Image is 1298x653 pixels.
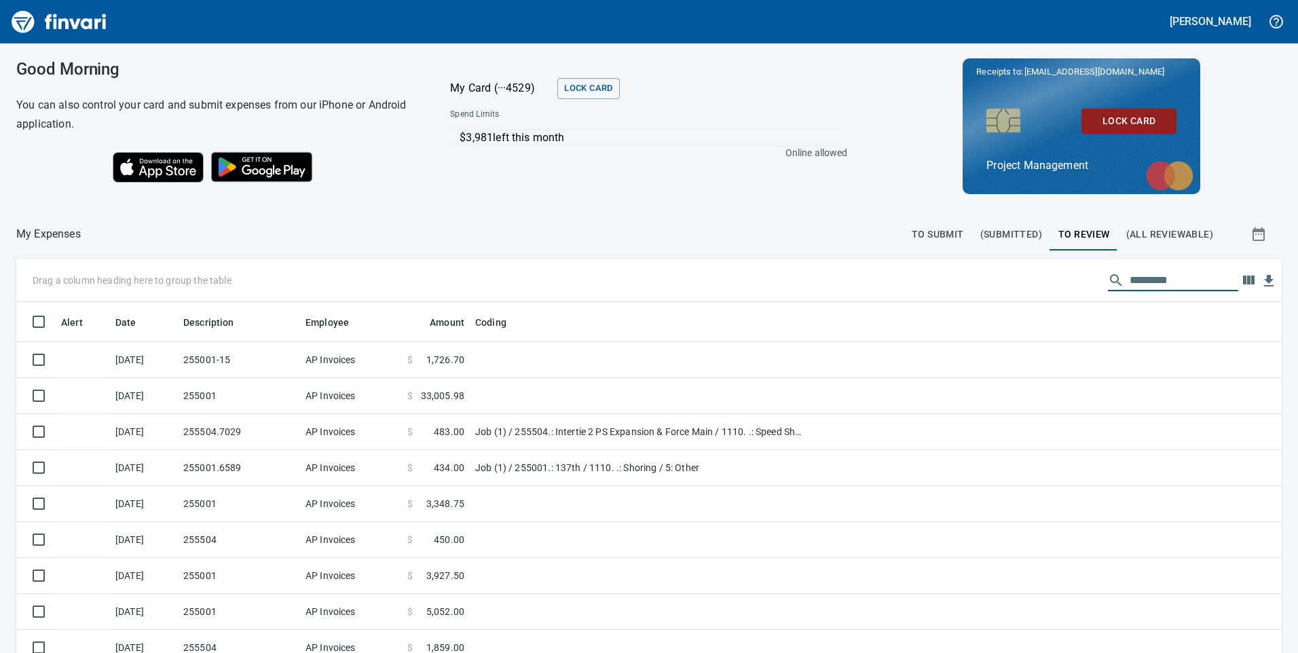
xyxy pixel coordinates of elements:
[1058,226,1110,243] span: To Review
[426,605,464,618] span: 5,052.00
[300,378,402,414] td: AP Invoices
[178,414,300,450] td: 255504.7029
[110,342,178,378] td: [DATE]
[178,486,300,522] td: 255001
[178,558,300,594] td: 255001
[1259,271,1279,291] button: Download table
[426,497,464,510] span: 3,348.75
[183,314,252,331] span: Description
[300,558,402,594] td: AP Invoices
[1126,226,1213,243] span: (All Reviewable)
[557,78,619,99] button: Lock Card
[912,226,964,243] span: To Submit
[110,522,178,558] td: [DATE]
[470,450,809,486] td: Job (1) / 255001.: 137th / 1110. .: Shoring / 5: Other
[407,533,413,546] span: $
[113,152,204,183] img: Download on the App Store
[16,96,416,134] h6: You can also control your card and submit expenses from our iPhone or Android application.
[1238,218,1282,250] button: Show transactions within a particular date range
[16,60,416,79] h3: Good Morning
[178,594,300,630] td: 255001
[1139,154,1200,198] img: mastercard.svg
[110,378,178,414] td: [DATE]
[986,157,1176,174] p: Project Management
[439,146,847,160] p: Online allowed
[407,497,413,510] span: $
[204,145,320,189] img: Get it on Google Play
[300,522,402,558] td: AP Invoices
[110,450,178,486] td: [DATE]
[475,314,524,331] span: Coding
[426,569,464,582] span: 3,927.50
[300,594,402,630] td: AP Invoices
[434,425,464,439] span: 483.00
[300,414,402,450] td: AP Invoices
[450,80,552,96] p: My Card (···4529)
[183,314,234,331] span: Description
[16,226,81,242] nav: breadcrumb
[300,450,402,486] td: AP Invoices
[407,389,413,403] span: $
[407,353,413,367] span: $
[564,81,612,96] span: Lock Card
[407,461,413,474] span: $
[1166,11,1255,32] button: [PERSON_NAME]
[178,522,300,558] td: 255504
[1023,65,1166,78] span: [EMAIL_ADDRESS][DOMAIN_NAME]
[178,342,300,378] td: 255001-15
[178,378,300,414] td: 255001
[421,389,464,403] span: 33,005.98
[412,314,464,331] span: Amount
[300,486,402,522] td: AP Invoices
[300,342,402,378] td: AP Invoices
[434,533,464,546] span: 450.00
[8,5,110,38] img: Finvari
[1081,109,1176,134] button: Lock Card
[470,414,809,450] td: Job (1) / 255504.: Intertie 2 PS Expansion & Force Main / 1110. .: Speed Shore Rental (ea) / 5: O...
[33,274,231,287] p: Drag a column heading here to group the table
[475,314,506,331] span: Coding
[430,314,464,331] span: Amount
[178,450,300,486] td: 255001.6589
[1092,113,1166,130] span: Lock Card
[434,461,464,474] span: 434.00
[1238,270,1259,291] button: Choose columns to display
[16,226,81,242] p: My Expenses
[110,558,178,594] td: [DATE]
[407,569,413,582] span: $
[1170,14,1251,29] h5: [PERSON_NAME]
[980,226,1042,243] span: (Submitted)
[976,65,1187,79] p: Receipts to:
[460,130,840,146] p: $3,981 left this month
[115,314,154,331] span: Date
[61,314,83,331] span: Alert
[110,414,178,450] td: [DATE]
[407,425,413,439] span: $
[305,314,349,331] span: Employee
[305,314,367,331] span: Employee
[426,353,464,367] span: 1,726.70
[450,108,672,122] span: Spend Limits
[61,314,100,331] span: Alert
[407,605,413,618] span: $
[115,314,136,331] span: Date
[110,486,178,522] td: [DATE]
[110,594,178,630] td: [DATE]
